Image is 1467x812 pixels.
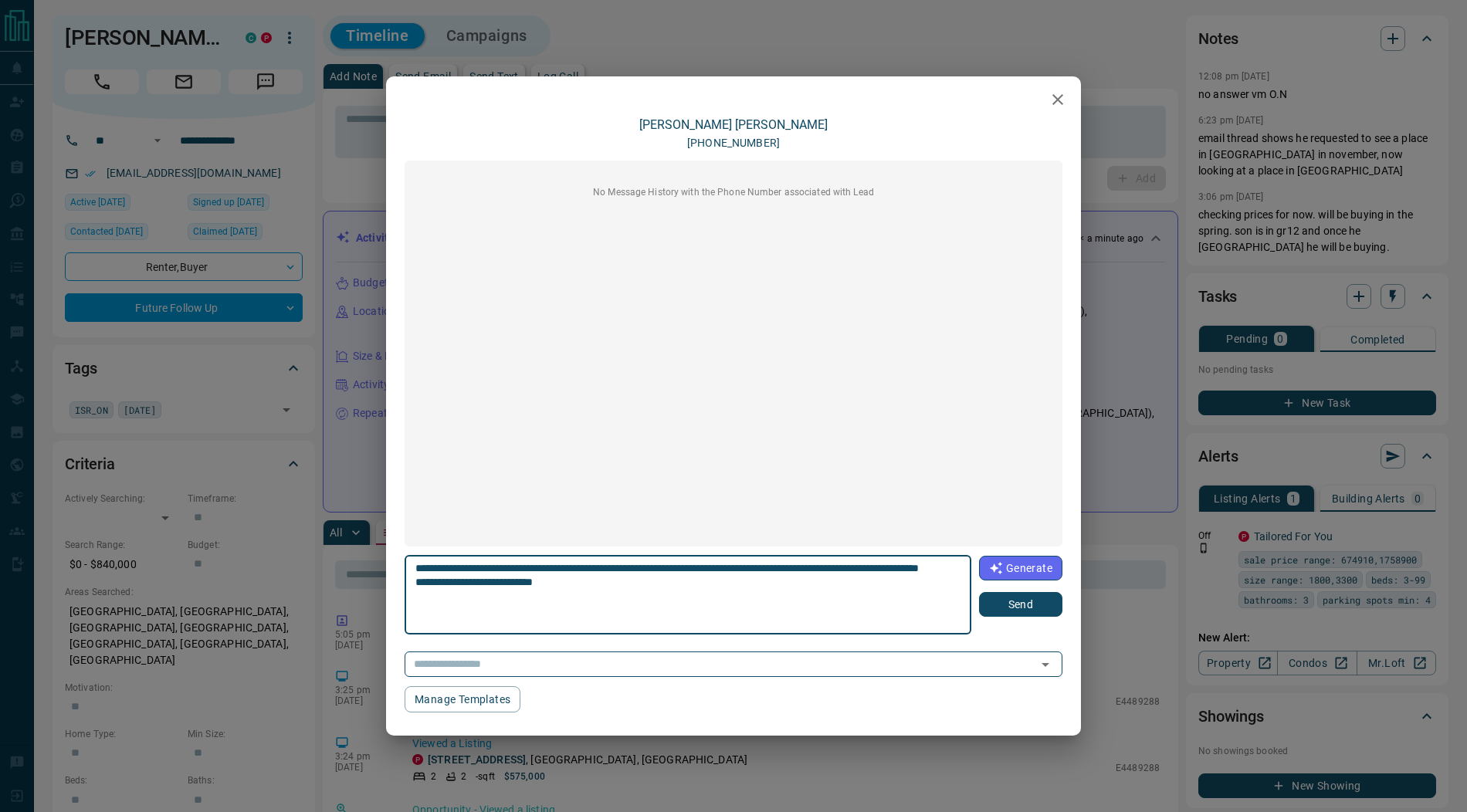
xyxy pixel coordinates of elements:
[979,592,1062,617] button: Send
[414,185,1053,199] p: No Message History with the Phone Number associated with Lead
[1035,654,1056,675] button: Open
[639,117,828,132] a: [PERSON_NAME] [PERSON_NAME]
[979,556,1062,580] button: Generate
[405,686,520,712] button: Manage Templates
[687,135,780,151] p: [PHONE_NUMBER]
